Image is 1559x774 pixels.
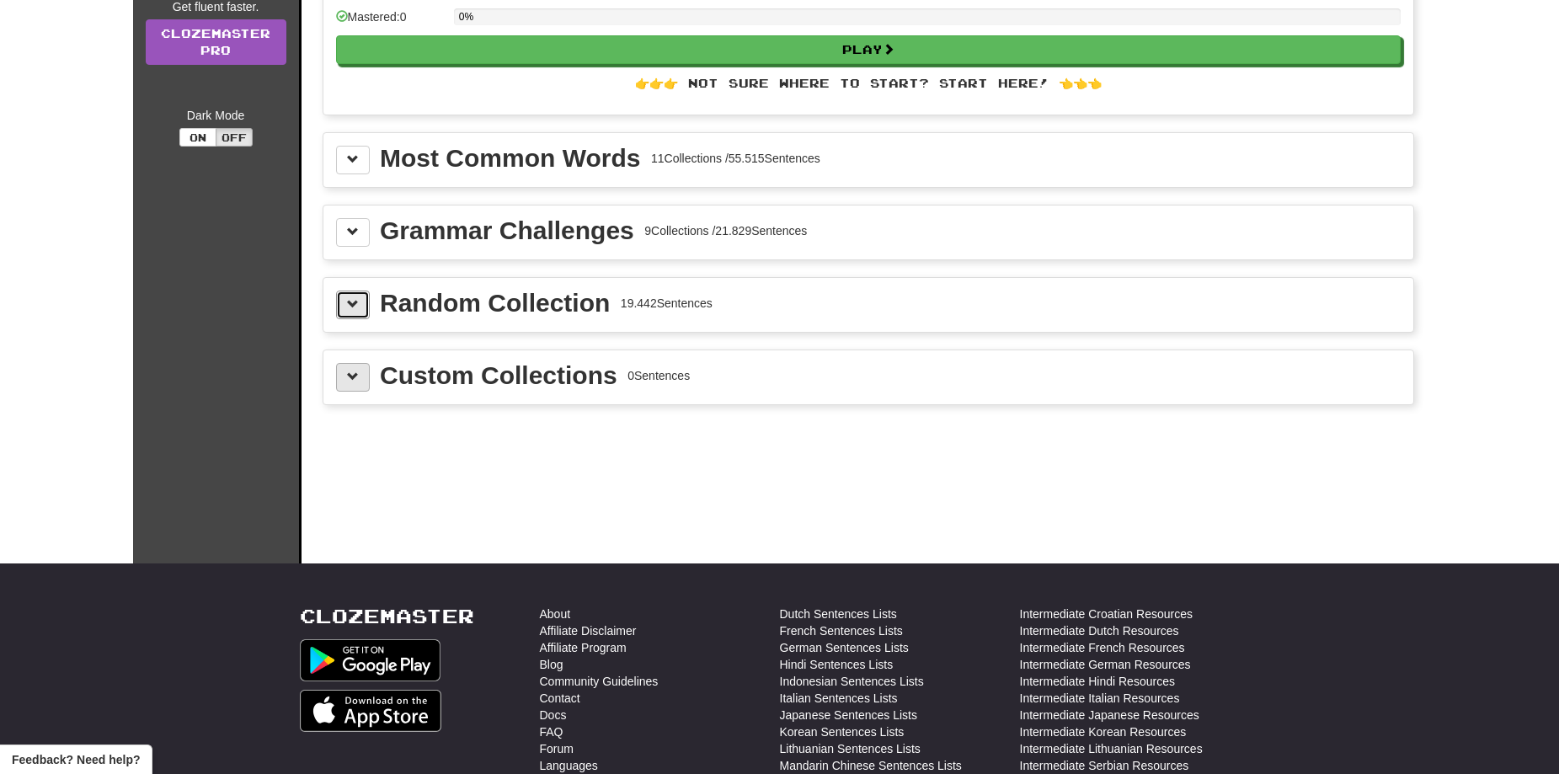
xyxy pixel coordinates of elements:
[146,107,286,124] div: Dark Mode
[621,295,713,312] div: 19.442 Sentences
[540,690,580,707] a: Contact
[540,757,598,774] a: Languages
[540,656,563,673] a: Blog
[780,656,894,673] a: Hindi Sentences Lists
[380,363,617,388] div: Custom Collections
[540,639,627,656] a: Affiliate Program
[1020,690,1180,707] a: Intermediate Italian Resources
[1020,707,1199,723] a: Intermediate Japanese Resources
[380,291,610,316] div: Random Collection
[540,622,637,639] a: Affiliate Disclaimer
[780,673,924,690] a: Indonesian Sentences Lists
[540,740,574,757] a: Forum
[780,757,962,774] a: Mandarin Chinese Sentences Lists
[780,723,905,740] a: Korean Sentences Lists
[300,690,442,732] img: Get it on App Store
[780,622,903,639] a: French Sentences Lists
[1020,740,1203,757] a: Intermediate Lithuanian Resources
[780,639,909,656] a: German Sentences Lists
[179,128,216,147] button: On
[780,690,898,707] a: Italian Sentences Lists
[380,146,640,171] div: Most Common Words
[300,606,474,627] a: Clozemaster
[336,35,1401,64] button: Play
[1020,673,1175,690] a: Intermediate Hindi Resources
[1020,622,1179,639] a: Intermediate Dutch Resources
[146,19,286,65] a: ClozemasterPro
[644,222,807,239] div: 9 Collections / 21.829 Sentences
[380,218,634,243] div: Grammar Challenges
[540,606,571,622] a: About
[300,639,441,681] img: Get it on Google Play
[336,8,446,36] div: Mastered: 0
[1020,757,1189,774] a: Intermediate Serbian Resources
[1020,723,1187,740] a: Intermediate Korean Resources
[1020,639,1185,656] a: Intermediate French Resources
[651,150,820,167] div: 11 Collections / 55.515 Sentences
[1020,656,1191,673] a: Intermediate German Resources
[780,606,897,622] a: Dutch Sentences Lists
[1020,606,1193,622] a: Intermediate Croatian Resources
[780,740,921,757] a: Lithuanian Sentences Lists
[12,751,140,768] span: Open feedback widget
[540,673,659,690] a: Community Guidelines
[627,367,690,384] div: 0 Sentences
[216,128,253,147] button: Off
[540,723,563,740] a: FAQ
[336,75,1401,92] div: 👉👉👉 Not sure where to start? Start here! 👈👈👈
[540,707,567,723] a: Docs
[780,707,917,723] a: Japanese Sentences Lists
